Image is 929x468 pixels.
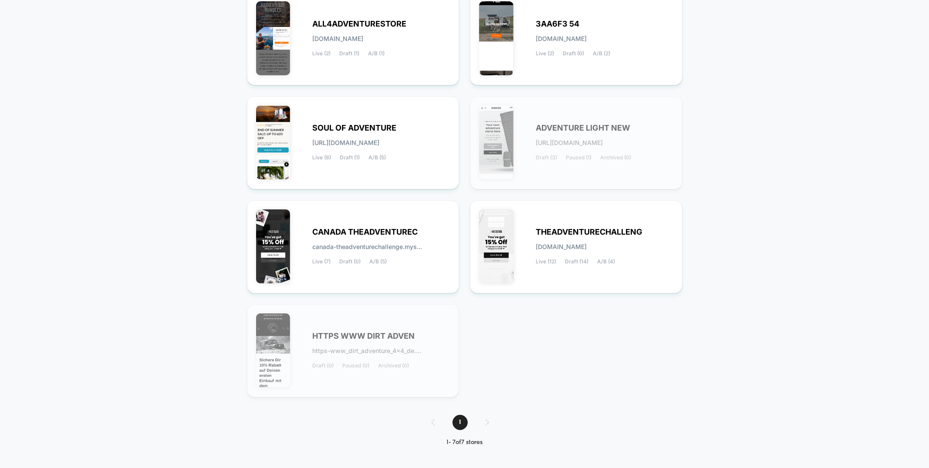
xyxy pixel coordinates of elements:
span: [DOMAIN_NAME] [313,36,364,42]
span: A/B (5) [370,259,387,265]
span: Draft (0) [340,259,361,265]
span: ALL4ADVENTURESTORE [313,21,407,27]
span: 3AA6F3 54 [536,21,579,27]
span: Draft (0) [313,363,334,369]
img: CANADA_THEADVENTURECHALLENGE [256,209,291,283]
span: A/B (1) [368,51,385,57]
img: THEADVENTURECHALLENGE [479,209,513,283]
span: Archived (0) [600,155,631,161]
img: HTTPS_WWW_DIRT_ADVENTURE_4X4_DE [256,313,291,387]
span: A/B (5) [369,155,386,161]
span: Paused (0) [343,363,370,369]
span: Draft (1) [340,51,360,57]
span: A/B (4) [597,259,615,265]
div: 1 - 7 of 7 stores [422,439,507,446]
span: Draft (0) [563,51,584,57]
span: 1 [453,415,468,430]
span: Live (2) [536,51,554,57]
span: canada-theadventurechallenge.mys... [313,244,422,250]
span: THEADVENTURECHALLENG [536,229,642,235]
span: [DOMAIN_NAME] [536,36,587,42]
span: A/B (2) [593,51,610,57]
span: HTTPS WWW DIRT ADVEN [313,333,415,339]
span: Draft (1) [340,155,360,161]
span: Live (8) [313,155,331,161]
img: SOUL_OF_ADVENTURE [256,105,291,179]
span: https-www_dirt_adventure_4x4_de.... [313,348,422,354]
span: Live (2) [313,51,331,57]
span: [DOMAIN_NAME] [536,244,587,250]
span: Archived (0) [378,363,409,369]
span: Live (12) [536,259,556,265]
span: Paused (1) [566,155,591,161]
img: 3AA6F3_54 [479,1,513,75]
img: ADVENTURE_LIGHT_NEW [479,105,513,179]
span: Draft (14) [565,259,588,265]
span: CANADA THEADVENTUREC [313,229,418,235]
span: Live (7) [313,259,331,265]
img: ALL4ADVENTURESTORE [256,1,291,75]
span: SOUL OF ADVENTURE [313,125,397,131]
span: ADVENTURE LIGHT NEW [536,125,630,131]
span: [URL][DOMAIN_NAME] [536,140,603,146]
span: Draft (3) [536,155,557,161]
span: [URL][DOMAIN_NAME] [313,140,380,146]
